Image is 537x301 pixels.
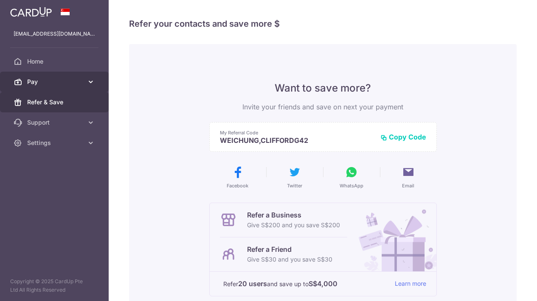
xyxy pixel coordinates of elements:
[209,102,437,112] p: Invite your friends and save on next your payment
[129,17,517,31] h4: Refer your contacts and save more $
[209,81,437,95] p: Want to save more?
[10,7,52,17] img: CardUp
[380,133,426,141] button: Copy Code
[27,139,83,147] span: Settings
[27,118,83,127] span: Support
[213,165,263,189] button: Facebook
[402,182,414,189] span: Email
[220,129,374,136] p: My Referral Code
[287,182,302,189] span: Twitter
[247,254,332,265] p: Give S$30 and you save S$30
[247,210,340,220] p: Refer a Business
[340,182,363,189] span: WhatsApp
[220,136,374,145] p: WEICHUNG,CLIFFORDG42
[227,182,248,189] span: Facebook
[27,98,83,106] span: Refer & Save
[351,203,436,271] img: Refer
[223,279,388,289] p: Refer and save up to
[27,57,83,66] span: Home
[270,165,320,189] button: Twitter
[247,244,332,254] p: Refer a Friend
[383,165,433,189] button: Email
[326,165,377,189] button: WhatsApp
[395,279,426,289] a: Learn more
[247,220,340,230] p: Give S$200 and you save S$200
[309,279,337,289] strong: S$4,000
[238,279,267,289] strong: 20 users
[27,78,83,86] span: Pay
[14,30,95,38] p: [EMAIL_ADDRESS][DOMAIN_NAME]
